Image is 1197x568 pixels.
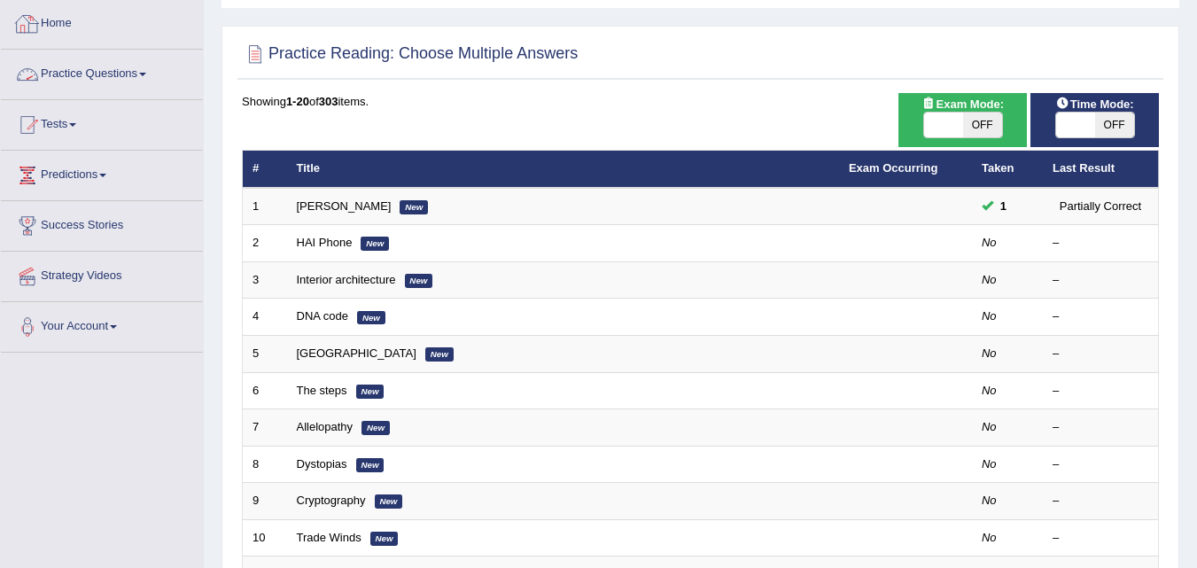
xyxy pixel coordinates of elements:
em: New [400,200,428,214]
a: Allelopathy [297,420,354,433]
div: – [1053,235,1148,252]
em: No [982,457,997,471]
td: 8 [243,446,287,483]
a: Tests [1,100,203,144]
em: No [982,420,997,433]
th: # [243,151,287,188]
div: – [1053,346,1148,362]
a: The steps [297,384,347,397]
a: Predictions [1,151,203,195]
div: Partially Correct [1053,197,1148,215]
div: – [1053,419,1148,436]
b: 1-20 [286,95,309,108]
em: New [405,274,433,288]
td: 10 [243,519,287,556]
a: Trade Winds [297,531,361,544]
em: New [375,494,403,509]
a: [PERSON_NAME] [297,199,392,213]
div: Show exams occurring in exams [898,93,1027,147]
em: No [982,346,997,360]
a: Cryptography [297,494,366,507]
h2: Practice Reading: Choose Multiple Answers [242,41,578,67]
div: – [1053,308,1148,325]
td: 2 [243,225,287,262]
a: [GEOGRAPHIC_DATA] [297,346,416,360]
th: Last Result [1043,151,1159,188]
a: Dystopias [297,457,347,471]
em: No [982,273,997,286]
a: Interior architecture [297,273,396,286]
div: – [1053,383,1148,400]
em: New [356,385,385,399]
em: No [982,384,997,397]
span: Time Mode: [1049,95,1141,113]
a: Strategy Videos [1,252,203,296]
em: New [356,458,385,472]
em: New [361,237,389,251]
td: 1 [243,188,287,225]
td: 6 [243,372,287,409]
div: – [1053,456,1148,473]
a: Practice Questions [1,50,203,94]
a: Success Stories [1,201,203,245]
td: 5 [243,336,287,373]
em: No [982,309,997,323]
em: No [982,236,997,249]
th: Taken [972,151,1043,188]
em: New [425,347,454,362]
td: 7 [243,409,287,447]
b: 303 [319,95,338,108]
div: – [1053,530,1148,547]
a: Your Account [1,302,203,346]
em: No [982,531,997,544]
a: Exam Occurring [849,161,937,175]
a: DNA code [297,309,349,323]
span: OFF [963,113,1002,137]
th: Title [287,151,839,188]
div: – [1053,272,1148,289]
em: New [370,532,399,546]
td: 3 [243,261,287,299]
em: No [982,494,997,507]
em: New [361,421,390,435]
div: – [1053,493,1148,510]
span: You can still take this question [993,197,1014,215]
a: HAI Phone [297,236,353,249]
span: Exam Mode: [914,95,1010,113]
td: 4 [243,299,287,336]
div: Showing of items. [242,93,1159,110]
span: OFF [1095,113,1134,137]
em: New [357,311,385,325]
td: 9 [243,483,287,520]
